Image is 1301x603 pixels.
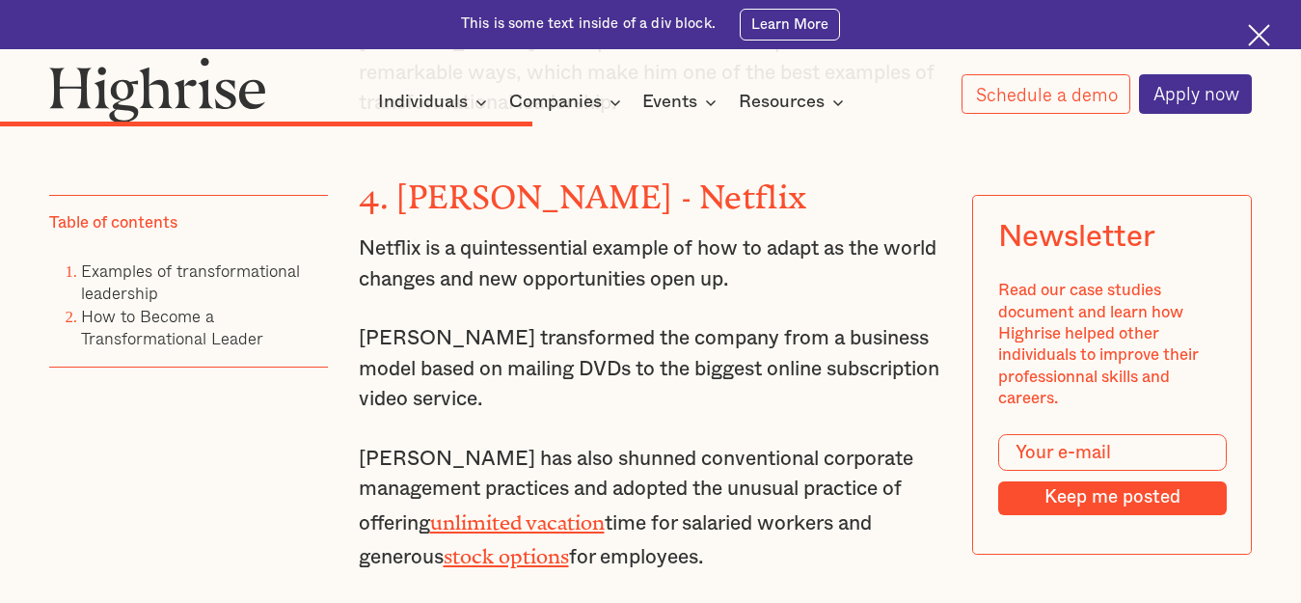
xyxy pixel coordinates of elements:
input: Your e-mail [998,434,1227,471]
p: Netflix is a quintessential example of how to adapt as the world changes and new opportunities op... [359,233,943,294]
div: Individuals [378,91,468,114]
img: Cross icon [1248,24,1270,46]
div: Individuals [378,91,493,114]
div: Read our case studies document and learn how Highrise helped other individuals to improve their p... [998,281,1227,411]
div: Table of contents [49,212,177,233]
div: This is some text inside of a div block. [461,14,716,34]
div: Events [642,91,722,114]
img: Highrise logo [49,57,267,123]
a: unlimited vacation [430,511,605,524]
div: Companies [509,91,602,114]
a: Examples of transformational leadership [81,258,300,306]
input: Keep me posted [998,481,1227,515]
div: Newsletter [998,221,1155,257]
div: Resources [739,91,850,114]
a: stock options [444,545,569,558]
div: Resources [739,91,825,114]
p: [PERSON_NAME] has also shunned conventional corporate management practices and adopted the unusua... [359,444,943,573]
strong: 4. [PERSON_NAME] - Netflix [359,178,807,200]
a: Apply now [1139,74,1253,115]
div: Companies [509,91,627,114]
div: Events [642,91,697,114]
a: How to Become a Transformational Leader [81,303,263,351]
p: [PERSON_NAME] transformed the company from a business model based on mailing DVDs to the biggest ... [359,323,943,415]
a: Schedule a demo [962,74,1131,114]
a: Learn More [740,9,840,41]
form: Modal Form [998,434,1227,515]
